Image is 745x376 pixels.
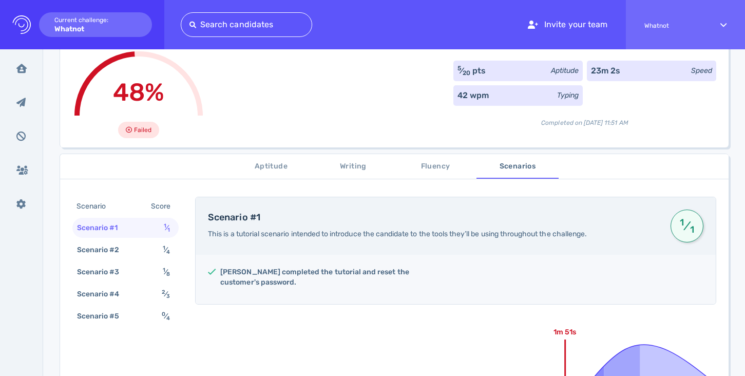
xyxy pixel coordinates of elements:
[163,246,170,254] span: ⁄
[678,217,696,235] span: ⁄
[162,312,170,321] span: ⁄
[208,212,658,223] h4: Scenario #1
[400,160,470,173] span: Fluency
[166,249,170,255] sub: 4
[678,221,686,223] sup: 1
[75,242,132,257] div: Scenario #2
[551,65,579,76] div: Aptitude
[164,223,170,232] span: ⁄
[166,293,170,299] sub: 3
[164,222,166,229] sup: 1
[75,309,132,324] div: Scenario #5
[457,65,486,77] div: ⁄ pts
[483,160,552,173] span: Scenarios
[208,230,587,238] span: This is a tutorial scenario intended to introduce the candidate to the tools they’ll be using thr...
[75,220,130,235] div: Scenario #1
[553,328,576,336] text: 1m 51s
[167,227,170,233] sub: 1
[163,268,170,276] span: ⁄
[162,311,165,317] sup: 0
[166,271,170,277] sub: 8
[134,124,151,136] span: Failed
[75,287,132,302] div: Scenario #4
[591,65,620,77] div: 23m 2s
[457,89,489,102] div: 42 wpm
[162,289,165,295] sup: 2
[457,65,461,72] sup: 5
[220,267,447,288] h5: [PERSON_NAME] completed the tutorial and reset the customer's password.
[453,110,716,127] div: Completed on [DATE] 11:51 AM
[75,265,132,279] div: Scenario #3
[557,90,579,101] div: Typing
[163,267,165,273] sup: 1
[644,22,702,29] span: Whatnot
[691,65,712,76] div: Speed
[74,199,118,214] div: Scenario
[236,160,306,173] span: Aptitude
[162,290,170,298] span: ⁄
[166,315,170,322] sub: 4
[113,78,164,107] span: 48%
[318,160,388,173] span: Writing
[149,199,177,214] div: Score
[688,229,696,231] sub: 1
[163,245,165,251] sup: 1
[463,69,470,77] sub: 20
